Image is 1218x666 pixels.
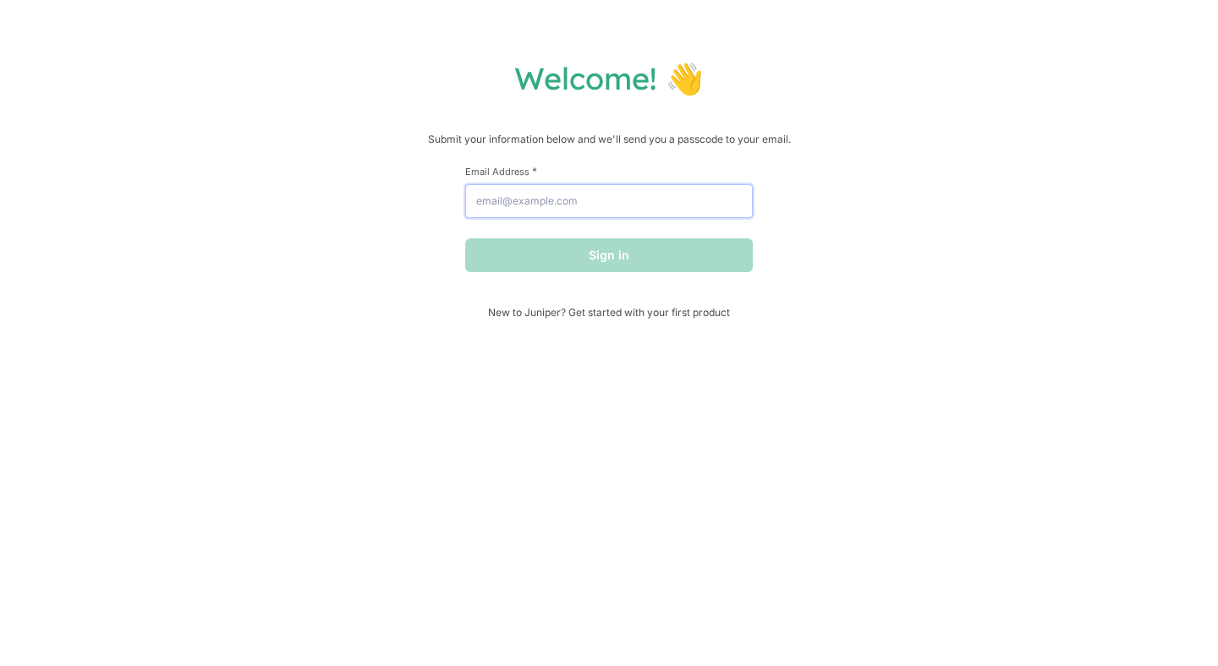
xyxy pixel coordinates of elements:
[465,306,753,319] span: New to Juniper? Get started with your first product
[465,184,753,218] input: email@example.com
[17,131,1201,148] p: Submit your information below and we'll send you a passcode to your email.
[465,165,753,177] label: Email Address
[17,59,1201,97] h1: Welcome! 👋
[532,165,537,177] span: This field is required.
